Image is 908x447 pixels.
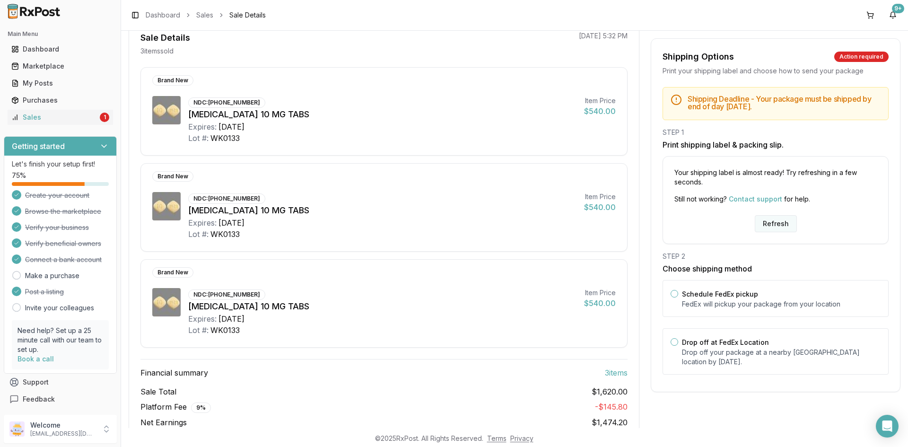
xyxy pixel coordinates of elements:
a: Terms [487,434,506,442]
div: WK0133 [210,228,240,240]
div: My Posts [11,79,109,88]
h5: Shipping Deadline - Your package must be shipped by end of day [DATE] . [688,95,881,110]
button: My Posts [4,76,117,91]
div: Print your shipping label and choose how to send your package [663,66,889,76]
a: Dashboard [146,10,180,20]
div: Item Price [584,288,616,298]
p: Need help? Set up a 25 minute call with our team to set up. [17,326,103,354]
p: FedEx will pickup your package from your location [682,299,881,309]
div: 9+ [892,4,904,13]
div: 1 [100,113,109,122]
div: $540.00 [584,202,616,213]
div: WK0133 [210,132,240,144]
div: 9 % [191,403,211,413]
nav: breadcrumb [146,10,266,20]
div: [DATE] [218,217,244,228]
a: Invite your colleagues [25,303,94,313]
div: Sale Details [140,31,190,44]
div: [MEDICAL_DATA] 10 MG TABS [188,108,576,121]
h2: Main Menu [8,30,113,38]
img: Farxiga 10 MG TABS [152,288,181,316]
div: STEP 1 [663,128,889,137]
div: Brand New [152,75,193,86]
a: Privacy [510,434,533,442]
a: Make a purchase [25,271,79,280]
span: Create your account [25,191,89,200]
a: Dashboard [8,41,113,58]
div: Item Price [584,96,616,105]
span: Feedback [23,394,55,404]
div: [MEDICAL_DATA] 10 MG TABS [188,300,576,313]
div: Lot #: [188,228,209,240]
span: Net Earnings [140,417,187,428]
span: Sale Total [140,386,176,397]
p: 3 item s sold [140,46,174,56]
span: Verify beneficial owners [25,239,101,248]
div: Sales [11,113,98,122]
img: RxPost Logo [4,4,64,19]
span: Connect a bank account [25,255,102,264]
div: Brand New [152,171,193,182]
img: User avatar [9,421,25,437]
a: My Posts [8,75,113,92]
div: $540.00 [584,298,616,309]
span: - $145.80 [595,402,628,412]
p: Your shipping label is almost ready! Try refreshing in a few seconds. [674,168,877,187]
span: $1,474.20 [592,418,628,427]
div: Shipping Options [663,50,734,63]
span: $1,620.00 [592,386,628,397]
button: Feedback [4,391,117,408]
p: [DATE] 5:32 PM [579,31,628,41]
div: Brand New [152,267,193,278]
div: [DATE] [218,313,244,324]
div: [MEDICAL_DATA] 10 MG TABS [188,204,576,217]
span: 3 item s [605,367,628,378]
div: Dashboard [11,44,109,54]
button: 9+ [885,8,900,23]
button: Dashboard [4,42,117,57]
img: Farxiga 10 MG TABS [152,96,181,124]
div: NDC: [PHONE_NUMBER] [188,193,265,204]
a: Sales1 [8,109,113,126]
span: 75 % [12,171,26,180]
div: [DATE] [218,121,244,132]
label: Schedule FedEx pickup [682,290,758,298]
div: Expires: [188,121,217,132]
div: Expires: [188,217,217,228]
div: Marketplace [11,61,109,71]
div: Lot #: [188,324,209,336]
a: Sales [196,10,213,20]
div: Action required [834,52,889,62]
span: Financial summary [140,367,208,378]
div: NDC: [PHONE_NUMBER] [188,289,265,300]
p: Still not working? for help. [674,194,877,204]
h3: Choose shipping method [663,263,889,274]
div: STEP 2 [663,252,889,261]
div: Expires: [188,313,217,324]
button: Sales1 [4,110,117,125]
span: Platform Fee [140,401,211,413]
p: [EMAIL_ADDRESS][DOMAIN_NAME] [30,430,96,438]
div: Open Intercom Messenger [876,415,899,438]
h3: Print shipping label & packing slip. [663,139,889,150]
button: Marketplace [4,59,117,74]
button: Support [4,374,117,391]
img: Farxiga 10 MG TABS [152,192,181,220]
span: Sale Details [229,10,266,20]
h3: Getting started [12,140,65,152]
p: Let's finish your setup first! [12,159,109,169]
button: Refresh [755,215,797,232]
div: WK0133 [210,324,240,336]
div: $540.00 [584,105,616,117]
a: Marketplace [8,58,113,75]
span: Verify your business [25,223,89,232]
a: Purchases [8,92,113,109]
div: Purchases [11,96,109,105]
div: Item Price [584,192,616,202]
div: NDC: [PHONE_NUMBER] [188,97,265,108]
button: Purchases [4,93,117,108]
p: Welcome [30,421,96,430]
div: Lot #: [188,132,209,144]
label: Drop off at FedEx Location [682,338,769,346]
a: Book a call [17,355,54,363]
